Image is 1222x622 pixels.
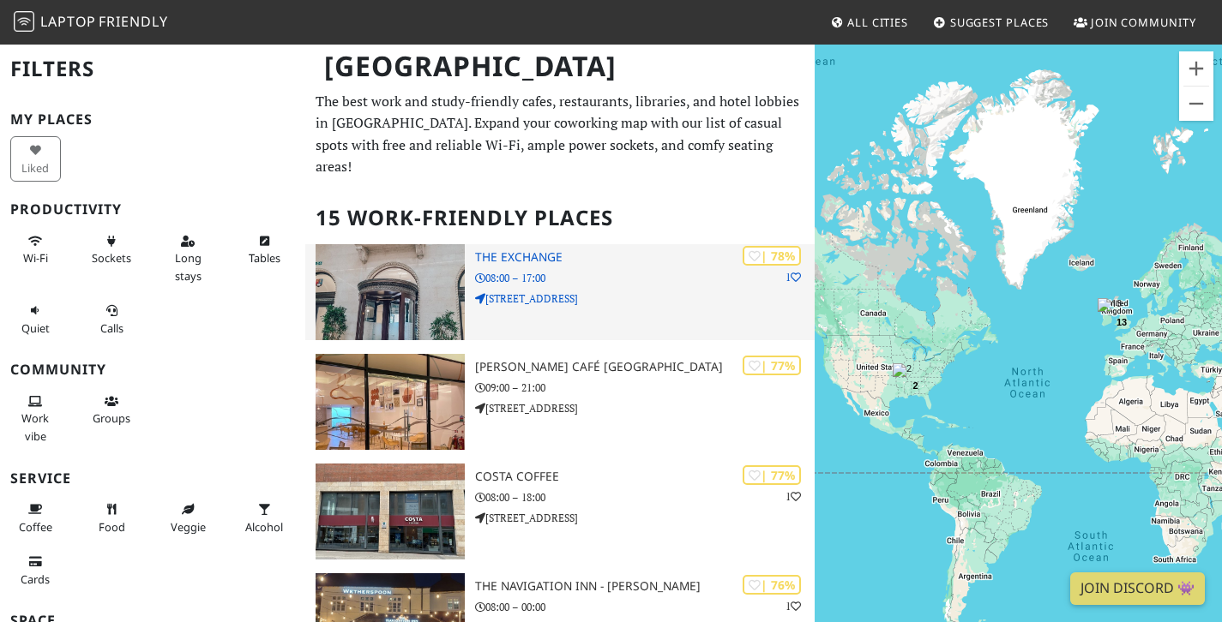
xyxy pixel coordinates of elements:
h3: Service [10,470,295,487]
p: 08:00 – 00:00 [475,599,815,615]
h3: Community [10,362,295,378]
img: Elio Café Birmingham [316,354,465,450]
span: 2 [912,380,918,391]
p: [STREET_ADDRESS] [475,510,815,526]
span: Quiet [21,320,50,336]
a: The Exchange | 78% 1 The Exchange 08:00 – 17:00 [STREET_ADDRESS] [305,244,815,340]
a: Elio Café Birmingham | 77% [PERSON_NAME] Café [GEOGRAPHIC_DATA] 09:00 – 21:00 [STREET_ADDRESS] [305,354,815,450]
h3: Costa Coffee [475,469,815,484]
p: 08:00 – 17:00 [475,270,815,286]
div: | 77% [743,465,801,485]
button: Coffee [10,495,61,541]
span: Coffee [19,519,52,535]
span: Credit cards [21,571,50,587]
span: Power sockets [92,250,131,266]
p: 1 [786,488,801,505]
button: Quiet [10,296,61,342]
span: Suggest Places [950,15,1050,30]
a: All Cities [823,7,915,38]
span: Veggie [171,519,206,535]
p: 08:00 – 18:00 [475,489,815,505]
a: Suggest Places [926,7,1056,38]
h3: My Places [10,111,295,128]
a: LaptopFriendly LaptopFriendly [14,8,168,38]
div: | 76% [743,575,801,595]
p: 09:00 – 21:00 [475,380,815,396]
img: Costa Coffee [316,464,465,559]
button: Cards [10,547,61,593]
a: Join Discord 👾 [1070,572,1205,605]
div: | 78% [743,246,801,266]
button: Veggie [163,495,214,541]
button: Sockets [87,227,137,272]
p: [STREET_ADDRESS] [475,400,815,416]
img: LaptopFriendly [14,11,34,32]
span: Long stays [175,250,202,283]
span: Work-friendly tables [249,250,280,266]
h3: [PERSON_NAME] Café [GEOGRAPHIC_DATA] [475,360,815,374]
p: 1 [786,269,801,285]
p: [STREET_ADDRESS] [475,290,815,307]
img: The Exchange [316,244,465,340]
button: Long stays [163,227,214,290]
p: The best work and study-friendly cafes, restaurants, libraries, and hotel lobbies in [GEOGRAPHIC_... [316,91,804,178]
button: Wi-Fi [10,227,61,272]
button: Work vibe [10,387,61,450]
h1: [GEOGRAPHIC_DATA] [310,43,811,90]
span: Alcohol [245,519,283,535]
button: Zoom in [1179,51,1213,86]
h3: The Exchange [475,250,815,265]
span: Group tables [93,410,130,426]
span: All Cities [847,15,908,30]
button: Tables [239,227,290,272]
span: Video/audio calls [100,320,123,336]
a: Join Community [1067,7,1203,38]
p: 1 [786,598,801,614]
span: 13 [1116,317,1126,327]
h2: Filters [10,43,295,95]
span: Join Community [1091,15,1196,30]
h2: 15 Work-Friendly Places [316,192,804,244]
button: Alcohol [239,495,290,541]
button: Zoom out [1179,87,1213,121]
div: | 77% [743,356,801,375]
button: Calls [87,296,137,342]
a: Costa Coffee | 77% 1 Costa Coffee 08:00 – 18:00 [STREET_ADDRESS] [305,464,815,559]
span: Food [99,519,125,535]
span: Laptop [40,12,96,31]
span: Stable Wi-Fi [23,250,48,266]
span: People working [21,410,49,443]
button: Groups [87,387,137,433]
button: Food [87,495,137,541]
h3: The Navigation Inn - [PERSON_NAME] [475,579,815,594]
span: Friendly [99,12,167,31]
h3: Productivity [10,201,295,218]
